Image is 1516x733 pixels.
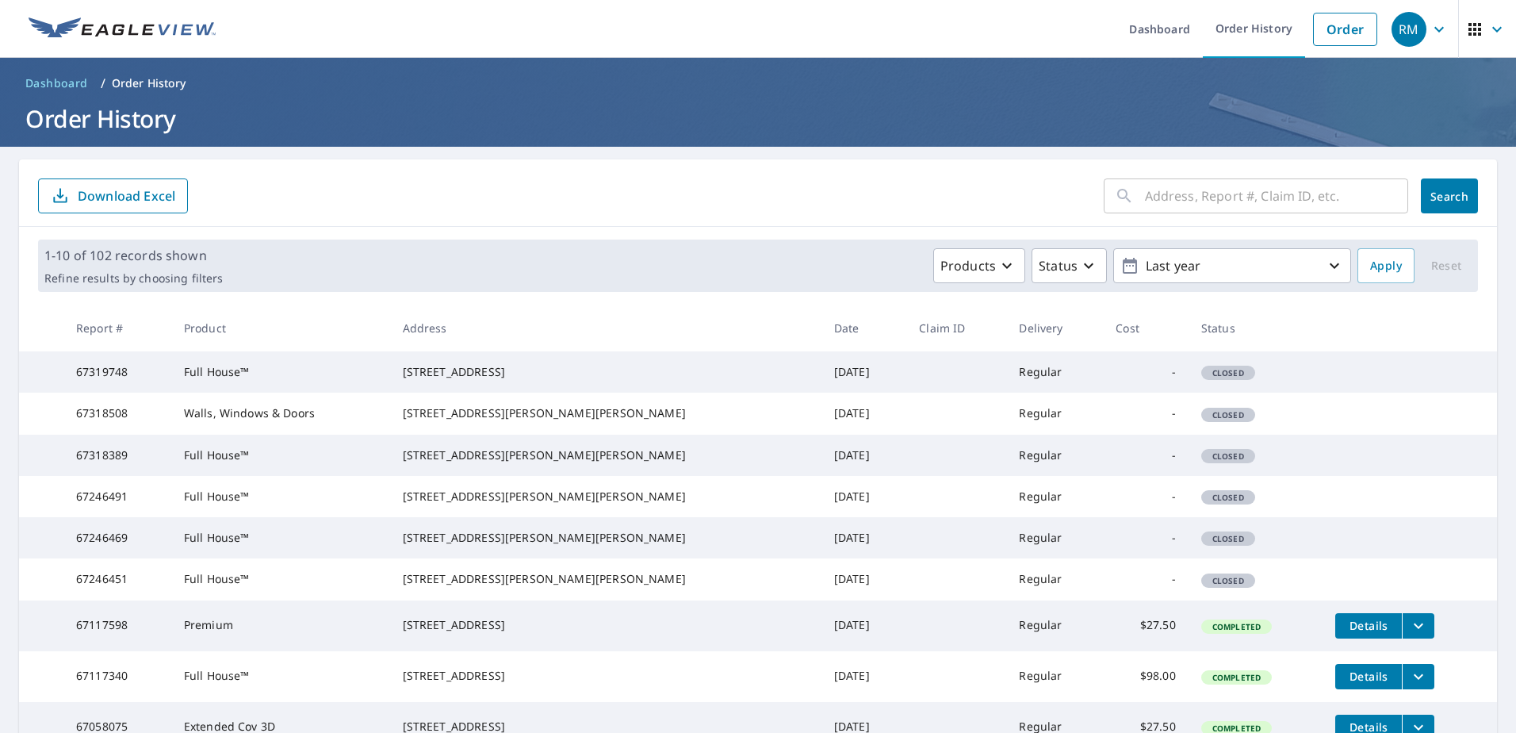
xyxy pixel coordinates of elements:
[1006,435,1103,476] td: Regular
[906,305,1006,351] th: Claim ID
[44,271,223,286] p: Refine results by choosing filters
[63,351,171,393] td: 67319748
[403,405,809,421] div: [STREET_ADDRESS][PERSON_NAME][PERSON_NAME]
[403,617,809,633] div: [STREET_ADDRESS]
[19,71,1497,96] nav: breadcrumb
[1006,393,1103,434] td: Regular
[821,601,907,651] td: [DATE]
[171,601,390,651] td: Premium
[63,305,171,351] th: Report #
[1345,669,1392,684] span: Details
[44,246,223,265] p: 1-10 of 102 records shown
[1189,305,1323,351] th: Status
[29,17,216,41] img: EV Logo
[1203,575,1254,586] span: Closed
[1335,613,1402,639] button: detailsBtn-67117598
[19,71,94,96] a: Dashboard
[403,447,809,463] div: [STREET_ADDRESS][PERSON_NAME][PERSON_NAME]
[821,517,907,558] td: [DATE]
[940,256,996,275] p: Products
[25,75,88,91] span: Dashboard
[933,248,1025,283] button: Products
[1103,517,1189,558] td: -
[1006,305,1103,351] th: Delivery
[63,393,171,434] td: 67318508
[1434,189,1465,204] span: Search
[821,558,907,600] td: [DATE]
[63,651,171,702] td: 67117340
[403,668,809,684] div: [STREET_ADDRESS]
[1370,256,1402,276] span: Apply
[821,435,907,476] td: [DATE]
[63,517,171,558] td: 67246469
[1006,476,1103,517] td: Regular
[171,305,390,351] th: Product
[38,178,188,213] button: Download Excel
[171,393,390,434] td: Walls, Windows & Doors
[1345,618,1392,633] span: Details
[1357,248,1415,283] button: Apply
[171,651,390,702] td: Full House™
[101,74,105,93] li: /
[821,651,907,702] td: [DATE]
[1145,174,1408,218] input: Address, Report #, Claim ID, etc.
[171,517,390,558] td: Full House™
[1006,651,1103,702] td: Regular
[821,351,907,393] td: [DATE]
[1006,517,1103,558] td: Regular
[1103,351,1189,393] td: -
[112,75,186,91] p: Order History
[1103,651,1189,702] td: $98.00
[821,393,907,434] td: [DATE]
[1103,601,1189,651] td: $27.50
[1203,492,1254,503] span: Closed
[1203,533,1254,544] span: Closed
[1103,558,1189,600] td: -
[1139,252,1325,280] p: Last year
[171,558,390,600] td: Full House™
[63,435,171,476] td: 67318389
[1032,248,1107,283] button: Status
[1103,305,1189,351] th: Cost
[1335,664,1402,689] button: detailsBtn-67117340
[390,305,821,351] th: Address
[63,558,171,600] td: 67246451
[1203,451,1254,462] span: Closed
[1402,613,1434,639] button: filesDropdownBtn-67117598
[1402,664,1434,689] button: filesDropdownBtn-67117340
[1006,351,1103,393] td: Regular
[63,601,171,651] td: 67117598
[403,530,809,546] div: [STREET_ADDRESS][PERSON_NAME][PERSON_NAME]
[171,351,390,393] td: Full House™
[1103,476,1189,517] td: -
[63,476,171,517] td: 67246491
[78,187,175,205] p: Download Excel
[403,364,809,380] div: [STREET_ADDRESS]
[1006,601,1103,651] td: Regular
[19,102,1497,135] h1: Order History
[171,476,390,517] td: Full House™
[403,489,809,505] div: [STREET_ADDRESS][PERSON_NAME][PERSON_NAME]
[1113,248,1351,283] button: Last year
[1313,13,1377,46] a: Order
[1103,435,1189,476] td: -
[1203,621,1270,632] span: Completed
[1006,558,1103,600] td: Regular
[1421,178,1478,213] button: Search
[171,435,390,476] td: Full House™
[1203,672,1270,683] span: Completed
[821,476,907,517] td: [DATE]
[1039,256,1078,275] p: Status
[1203,409,1254,420] span: Closed
[1103,393,1189,434] td: -
[1203,367,1254,378] span: Closed
[403,571,809,587] div: [STREET_ADDRESS][PERSON_NAME][PERSON_NAME]
[821,305,907,351] th: Date
[1392,12,1426,47] div: RM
